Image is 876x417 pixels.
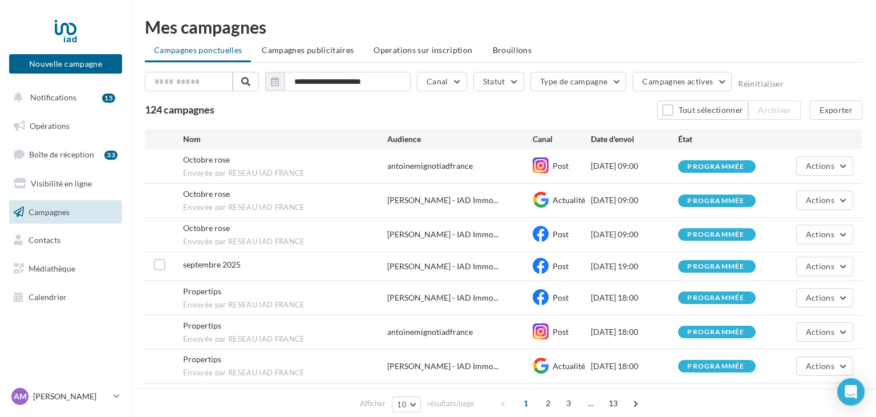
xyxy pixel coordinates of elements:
span: Envoyée par RESEAU IAD FRANCE [183,300,387,310]
span: septembre 2025 [183,260,241,269]
span: Propertips [183,354,221,364]
span: Actions [806,327,834,337]
div: programmée [687,197,744,205]
button: 10 [392,396,421,412]
span: Visibilité en ligne [31,179,92,188]
div: programmée [687,363,744,370]
span: Post [553,327,569,337]
span: 1 [517,394,535,412]
button: Canal [417,72,467,91]
span: Post [553,161,569,171]
div: antoinemignotiadfrance [387,160,473,172]
div: [DATE] 19:00 [591,261,678,272]
span: Envoyée par RESEAU IAD FRANCE [183,203,387,213]
button: Actions [796,322,853,342]
button: Actions [796,225,853,244]
span: [PERSON_NAME] - IAD Immo... [387,229,498,240]
span: Propertips [183,286,221,296]
span: Opérations [30,121,70,131]
div: programmée [687,231,744,238]
div: [DATE] 18:00 [591,292,678,303]
button: Nouvelle campagne [9,54,122,74]
span: Actualité [553,361,585,371]
span: 10 [397,400,407,409]
div: Date d'envoi [591,133,678,145]
span: Envoyée par RESEAU IAD FRANCE [183,334,387,345]
span: Actualité [553,195,585,205]
button: Type de campagne [530,72,627,91]
span: Journée mondiale du Tourisme [183,388,292,398]
button: Archiver [748,100,801,120]
span: Actions [806,361,834,371]
span: Médiathèque [29,264,75,273]
a: Opérations [7,114,124,138]
span: Calendrier [29,292,67,302]
span: 2 [539,394,557,412]
button: Actions [796,257,853,276]
span: [PERSON_NAME] - IAD Immo... [387,195,498,206]
span: Contacts [29,235,60,245]
div: antoinemignotiadfrance [387,326,473,338]
button: Réinitialiser [738,79,784,88]
span: Operations sur inscription [374,45,472,55]
span: Actions [806,229,834,239]
span: 3 [559,394,578,412]
button: Actions [796,357,853,376]
span: Afficher [360,398,386,409]
button: Notifications 15 [7,86,120,110]
span: AM [14,391,27,402]
div: [DATE] 09:00 [591,160,678,172]
div: Open Intercom Messenger [837,378,865,406]
button: Exporter [810,100,862,120]
span: Actions [806,195,834,205]
div: [DATE] 18:00 [591,326,678,338]
a: Boîte de réception33 [7,142,124,167]
button: Actions [796,156,853,176]
div: programmée [687,294,744,302]
a: Contacts [7,228,124,252]
span: Campagnes publicitaires [262,45,354,55]
span: [PERSON_NAME] - IAD Immo... [387,292,498,303]
div: programmée [687,163,744,171]
button: Tout sélectionner [657,100,748,120]
span: Post [553,293,569,302]
div: programmée [687,263,744,270]
span: 13 [604,394,623,412]
div: Mes campagnes [145,18,862,35]
span: Campagnes actives [642,76,713,86]
a: Médiathèque [7,257,124,281]
button: Campagnes actives [632,72,732,91]
span: Post [553,261,569,271]
div: 33 [104,151,117,160]
span: Envoyée par RESEAU IAD FRANCE [183,368,387,378]
span: Envoyée par RESEAU IAD FRANCE [183,237,387,247]
a: Campagnes [7,200,124,224]
div: [DATE] 18:00 [591,361,678,372]
div: [DATE] 09:00 [591,229,678,240]
span: Actions [806,161,834,171]
span: résultats/page [427,398,474,409]
div: État [678,133,765,145]
span: Octobre rose [183,155,230,164]
span: Notifications [30,92,76,102]
span: Campagnes [29,207,70,216]
span: ... [582,394,600,412]
div: Audience [387,133,533,145]
span: Envoyée par RESEAU IAD FRANCE [183,168,387,179]
div: [DATE] 09:00 [591,195,678,206]
button: Actions [796,191,853,210]
div: Canal [533,133,591,145]
a: Visibilité en ligne [7,172,124,196]
div: Nom [183,133,387,145]
a: AM [PERSON_NAME] [9,386,122,407]
span: [PERSON_NAME] - IAD Immo... [387,361,498,372]
div: 15 [102,94,115,103]
span: 124 campagnes [145,103,214,116]
button: Statut [473,72,524,91]
a: Calendrier [7,285,124,309]
span: Post [553,229,569,239]
span: Boîte de réception [29,149,94,159]
span: Propertips [183,321,221,330]
span: Actions [806,293,834,302]
button: Actions [796,288,853,307]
